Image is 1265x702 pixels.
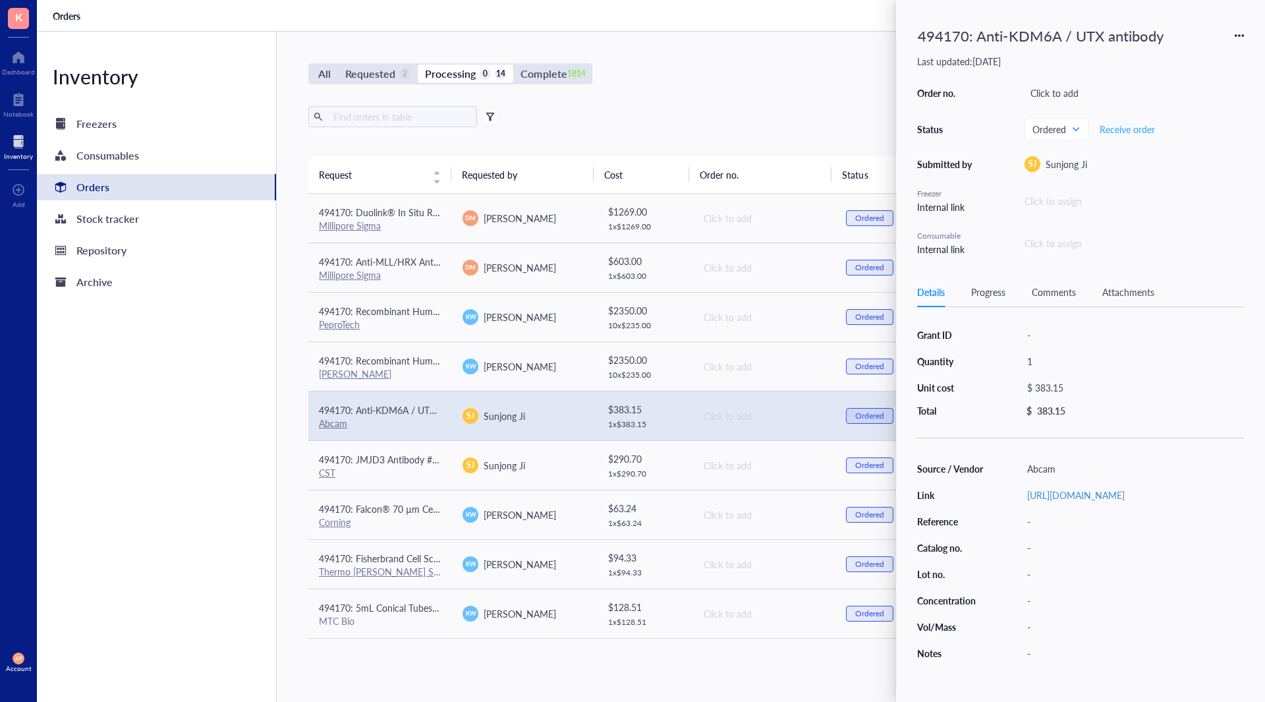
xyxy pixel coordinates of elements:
[328,107,472,127] input: Find orders in table
[319,565,465,578] a: Thermo [PERSON_NAME] Scientific
[704,359,825,374] div: Click to add
[1021,352,1244,370] div: 1
[451,156,594,193] th: Requested by
[831,156,926,193] th: Status
[76,115,117,133] div: Freezers
[465,510,476,519] span: KW
[76,178,109,196] div: Orders
[4,152,33,160] div: Inventory
[319,268,381,281] a: Millipore Sigma
[15,9,22,25] span: K
[465,362,476,371] span: KW
[917,158,976,170] div: Submitted by
[917,515,984,527] div: Reference
[37,142,276,169] a: Consumables
[608,221,682,232] div: 1 x $ 1269.00
[76,210,139,228] div: Stock tracker
[1025,236,1082,250] div: Click to assign
[1026,405,1032,417] div: $
[608,254,682,268] div: $ 603.00
[1021,512,1244,531] div: -
[1025,194,1244,208] div: Click to assign
[2,47,35,76] a: Dashboard
[917,242,976,256] div: Internal link
[484,409,525,423] span: Sunjong Ji
[689,156,832,193] th: Order no.
[1028,158,1036,170] span: SJ
[692,341,835,391] td: Click to add
[917,621,984,633] div: Vol/Mass
[6,664,32,672] div: Account
[319,552,459,565] span: 494170: Fisherbrand Cell Scrapers
[319,515,351,529] a: Corning
[704,211,825,225] div: Click to add
[917,200,976,214] div: Internal link
[912,21,1169,50] div: 494170: Anti-KDM6A / UTX antibody
[466,459,474,471] span: SJ
[1025,84,1244,102] div: Click to add
[855,312,884,322] div: Ordered
[466,263,476,272] span: DM
[692,292,835,341] td: Click to add
[704,458,825,473] div: Click to add
[466,214,476,223] span: DM
[704,508,825,522] div: Click to add
[917,55,1244,67] div: Last updated: [DATE]
[608,550,682,565] div: $ 94.33
[704,606,825,621] div: Click to add
[465,609,476,618] span: KW
[484,261,556,274] span: [PERSON_NAME]
[15,655,22,661] span: AP
[484,508,556,521] span: [PERSON_NAME]
[704,409,825,423] div: Click to add
[465,312,476,322] span: KW
[608,303,682,318] div: $ 2350.00
[692,589,835,638] td: Click to add
[319,403,474,417] span: 494170: Anti-KDM6A / UTX antibody
[319,354,485,367] span: 494170: Recombinant Human PDGF-BB
[917,123,976,135] div: Status
[917,382,984,394] div: Unit cost
[571,69,582,80] div: 1814
[692,391,835,440] td: Click to add
[1100,124,1155,134] span: Receive order
[319,305,485,318] span: 494170: Recombinant Human PDGF-AA
[608,320,682,331] div: 10 x $ 235.00
[917,595,984,606] div: Concentration
[319,167,425,182] span: Request
[855,213,884,223] div: Ordered
[2,68,35,76] div: Dashboard
[608,469,682,479] div: 1 x $ 290.70
[917,463,984,475] div: Source / Vendor
[1021,618,1244,636] div: -
[4,131,33,160] a: Inventory
[425,65,476,83] div: Processing
[692,638,835,687] td: Click to add
[484,360,556,373] span: [PERSON_NAME]
[319,502,660,515] span: 494170: Falcon® 70 µm Cell Strainer, White, Sterile, Individually Packaged, 50/Case
[917,329,984,341] div: Grant ID
[484,212,556,225] span: [PERSON_NAME]
[1021,326,1244,344] div: -
[319,219,381,232] a: Millipore Sigma
[495,69,506,80] div: 14
[692,194,835,243] td: Click to add
[608,501,682,515] div: $ 63.24
[917,355,984,367] div: Quantity
[13,200,25,208] div: Add
[318,65,331,83] div: All
[971,285,1005,299] div: Progress
[855,262,884,273] div: Ordered
[308,63,592,84] div: segmented control
[608,452,682,466] div: $ 290.70
[399,69,410,80] div: 2
[1037,405,1065,417] div: 383.15
[917,188,976,200] div: Freezer
[37,206,276,232] a: Stock tracker
[608,402,682,417] div: $ 383.15
[319,466,335,479] a: CST
[855,361,884,372] div: Ordered
[608,370,682,380] div: 10 x $ 235.00
[917,647,984,659] div: Notes
[345,65,395,83] div: Requested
